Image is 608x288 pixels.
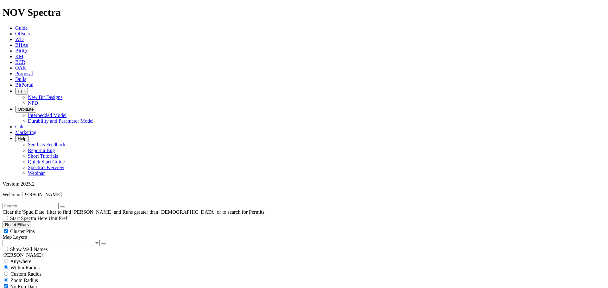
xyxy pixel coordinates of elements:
a: Proposal [15,71,33,76]
span: Help [18,136,26,141]
span: Clear the 'Spud Date' filter to find [PERSON_NAME] and Runs greater than [DEMOGRAPHIC_DATA] or to... [3,209,266,215]
button: Reset Filters [3,221,31,228]
span: [PERSON_NAME] [22,192,62,197]
span: Anywhere [10,259,31,264]
div: [PERSON_NAME] [3,252,605,258]
a: Short Tutorials [28,153,58,159]
span: Custom Radius [10,271,41,277]
a: Report a Bug [28,148,55,153]
span: Show Well Names [10,247,47,252]
span: Start Spectra Here [10,216,47,221]
button: FTT [15,88,28,95]
p: Welcome [3,192,605,198]
a: BitIQ [15,48,27,53]
a: Spectra Overview [28,165,64,170]
a: Quick Start Guide [28,159,65,164]
a: Send Us Feedback [28,142,66,147]
span: Unit Pref [48,216,67,221]
a: Durability and Parameter Model [28,118,94,124]
span: Zoom Radius [10,278,38,283]
a: WD [15,37,24,42]
button: OrbitLite [15,106,36,113]
a: Calcs [15,124,27,129]
input: Search [3,203,59,209]
h1: NOV Spectra [3,7,605,18]
div: Version: 2025.2 [3,181,605,187]
a: Offsets [15,31,30,36]
a: New Bit Designs [28,95,62,100]
span: OrbitLite [18,107,34,112]
a: KM [15,54,23,59]
input: Start Spectra Here [4,216,8,220]
a: BHAs [15,42,28,48]
a: Dulls [15,77,26,82]
a: BitPortal [15,82,34,88]
a: Guide [15,25,28,31]
a: Marketing [15,130,36,135]
button: Help [15,135,29,142]
a: NPD [28,100,38,106]
span: Within Radius [10,265,40,270]
span: Cluster Pins [10,229,35,234]
a: BCR [15,59,25,65]
a: Webinar [28,170,45,176]
span: Map Layers [3,234,27,240]
span: FTT [18,89,25,94]
a: OAR [15,65,26,70]
a: Interbedded Model [28,113,66,118]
